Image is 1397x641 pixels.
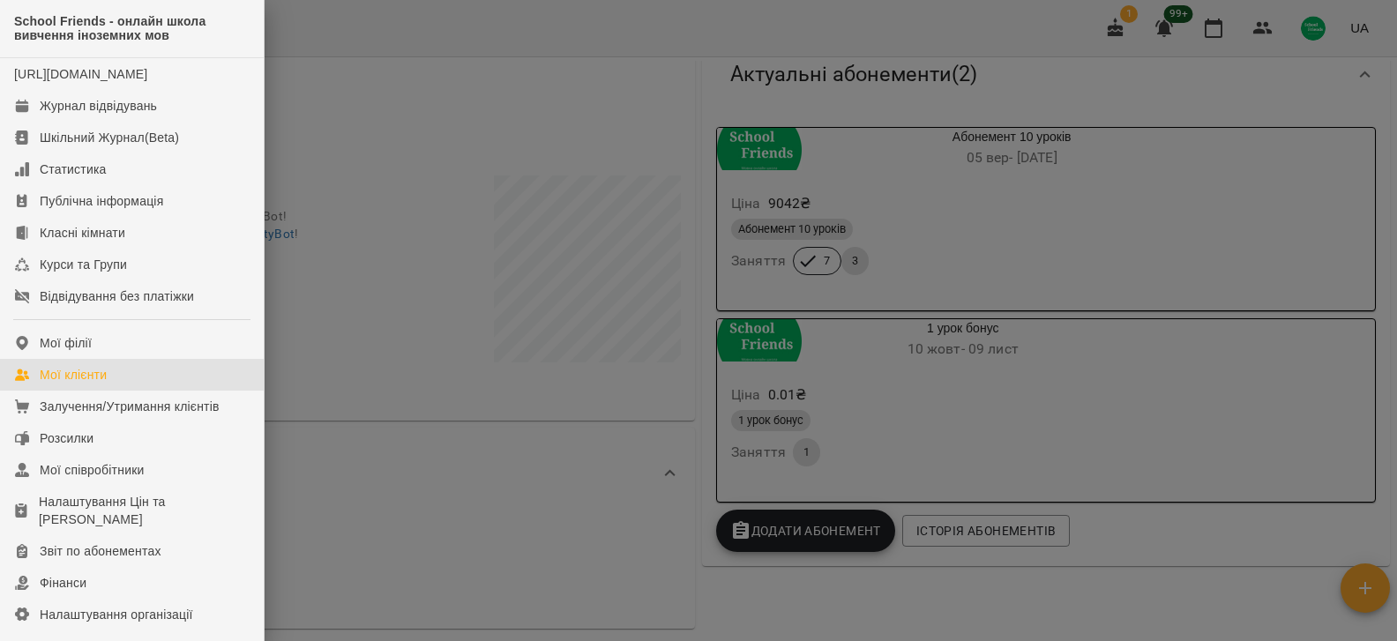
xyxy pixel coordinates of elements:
[40,606,193,623] div: Налаштування організації
[40,97,157,115] div: Журнал відвідувань
[40,192,163,210] div: Публічна інформація
[40,398,220,415] div: Залучення/Утримання клієнтів
[40,224,125,242] div: Класні кімнати
[40,574,86,592] div: Фінанси
[40,429,93,447] div: Розсилки
[40,160,107,178] div: Статистика
[40,129,179,146] div: Шкільний Журнал(Beta)
[40,366,107,384] div: Мої клієнти
[14,14,250,43] span: School Friends - онлайн школа вивчення іноземних мов
[40,461,145,479] div: Мої співробітники
[40,542,161,560] div: Звіт по абонементах
[40,256,127,273] div: Курси та Групи
[14,67,147,81] a: [URL][DOMAIN_NAME]
[39,493,250,528] div: Налаштування Цін та [PERSON_NAME]
[40,287,194,305] div: Відвідування без платіжки
[40,334,92,352] div: Мої філії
